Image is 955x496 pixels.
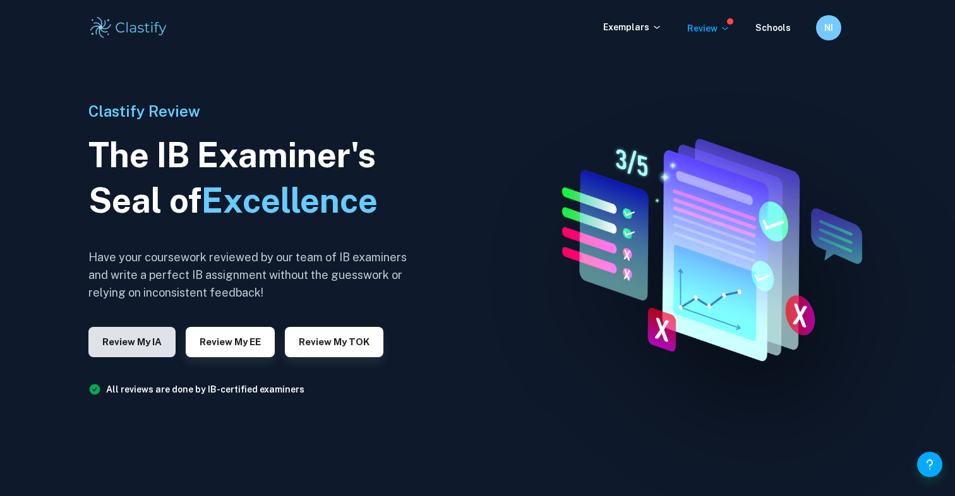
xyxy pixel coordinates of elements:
h6: Clastify Review [88,100,417,122]
button: Review my IA [88,327,176,357]
img: Clastify logo [88,15,169,40]
button: Help and Feedback [917,452,942,477]
p: Review [687,21,730,35]
button: Review my EE [186,327,275,357]
h6: NI [822,21,836,35]
span: Excellence [201,180,378,220]
img: IA Review hero [533,129,879,367]
button: NI [816,15,841,40]
h1: The IB Examiner's Seal of [88,133,417,223]
h6: Have your coursework reviewed by our team of IB examiners and write a perfect IB assignment witho... [88,249,417,302]
p: Exemplars [603,20,662,34]
button: Review my TOK [285,327,383,357]
a: Schools [755,23,791,33]
a: All reviews are done by IB-certified examiners [106,384,304,394]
